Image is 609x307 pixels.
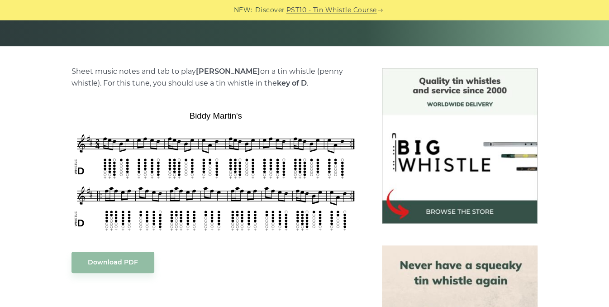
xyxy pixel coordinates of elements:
img: Biddy Martin's Tin Whistle Tabs & Sheet Music [71,108,360,233]
a: PST10 - Tin Whistle Course [286,5,377,15]
span: Discover [255,5,285,15]
strong: [PERSON_NAME] [196,67,260,76]
a: Download PDF [71,252,154,273]
span: NEW: [234,5,252,15]
p: Sheet music notes and tab to play on a tin whistle (penny whistle). For this tune, you should use... [71,66,360,89]
strong: key of D [277,79,307,87]
img: BigWhistle Tin Whistle Store [382,68,538,224]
